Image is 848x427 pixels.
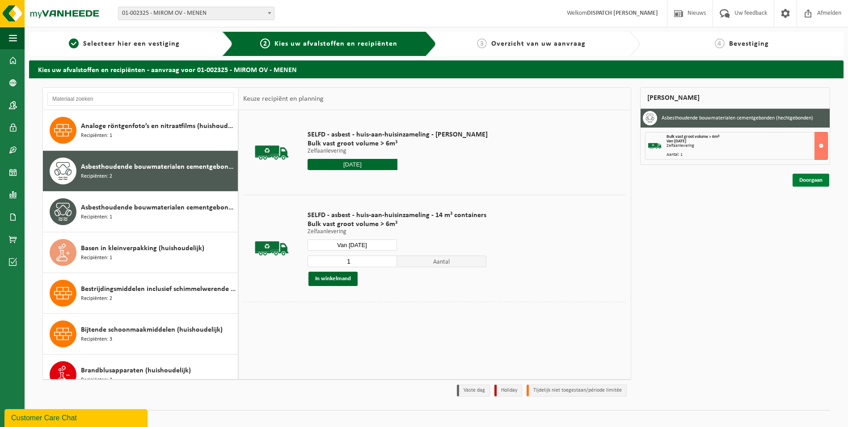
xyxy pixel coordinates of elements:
[43,232,238,273] button: Basen in kleinverpakking (huishoudelijk) Recipiënten: 1
[729,40,769,47] span: Bevestiging
[308,148,488,154] p: Zelfaanlevering
[239,88,328,110] div: Keuze recipiënt en planning
[667,153,828,157] div: Aantal: 1
[308,220,486,229] span: Bulk vast groot volume > 6m³
[715,38,725,48] span: 4
[308,159,398,170] input: Selecteer datum
[43,192,238,232] button: Asbesthoudende bouwmaterialen cementgebonden met isolatie(hechtgebonden) Recipiënten: 1
[477,38,487,48] span: 3
[81,365,191,376] span: Brandblusapparaten (huishoudelijk)
[81,162,236,172] span: Asbesthoudende bouwmaterialen cementgebonden (hechtgebonden)
[667,144,828,148] div: Zelfaanlevering
[662,111,813,125] h3: Asbesthoudende bouwmaterialen cementgebonden (hechtgebonden)
[47,92,234,106] input: Materiaal zoeken
[527,384,627,397] li: Tijdelijk niet toegestaan/période limitée
[640,87,831,109] div: [PERSON_NAME]
[43,110,238,151] button: Analoge röntgenfoto’s en nitraatfilms (huishoudelijk) Recipiënten: 1
[69,38,79,48] span: 1
[4,407,149,427] iframe: chat widget
[81,284,236,295] span: Bestrijdingsmiddelen inclusief schimmelwerende beschermingsmiddelen (huishoudelijk)
[494,384,522,397] li: Holiday
[81,325,223,335] span: Bijtende schoonmaakmiddelen (huishoudelijk)
[34,38,215,49] a: 1Selecteer hier een vestiging
[118,7,274,20] span: 01-002325 - MIROM OV - MENEN
[81,295,112,303] span: Recipiënten: 2
[793,174,829,187] a: Doorgaan
[587,10,658,17] strong: DISPATCH [PERSON_NAME]
[43,314,238,354] button: Bijtende schoonmaakmiddelen (huishoudelijk) Recipiënten: 3
[308,130,488,139] span: SELFD - asbest - huis-aan-huisinzameling - [PERSON_NAME]
[308,229,486,235] p: Zelfaanlevering
[308,211,486,220] span: SELFD - asbest - huis-aan-huisinzameling - 14 m³ containers
[274,40,397,47] span: Kies uw afvalstoffen en recipiënten
[81,243,204,254] span: Basen in kleinverpakking (huishoudelijk)
[43,151,238,192] button: Asbesthoudende bouwmaterialen cementgebonden (hechtgebonden) Recipiënten: 2
[81,254,112,262] span: Recipiënten: 1
[83,40,180,47] span: Selecteer hier een vestiging
[81,213,112,222] span: Recipiënten: 1
[491,40,586,47] span: Overzicht van uw aanvraag
[81,132,112,140] span: Recipiënten: 1
[308,239,397,251] input: Selecteer datum
[667,134,719,139] span: Bulk vast groot volume > 6m³
[81,172,112,181] span: Recipiënten: 2
[308,272,358,286] button: In winkelmand
[260,38,270,48] span: 2
[43,354,238,395] button: Brandblusapparaten (huishoudelijk) Recipiënten: 2
[118,7,274,20] span: 01-002325 - MIROM OV - MENEN
[81,202,236,213] span: Asbesthoudende bouwmaterialen cementgebonden met isolatie(hechtgebonden)
[667,139,686,144] strong: Van [DATE]
[81,335,112,344] span: Recipiënten: 3
[397,256,486,267] span: Aantal
[308,139,488,148] span: Bulk vast groot volume > 6m³
[457,384,490,397] li: Vaste dag
[81,121,236,132] span: Analoge röntgenfoto’s en nitraatfilms (huishoudelijk)
[81,376,112,384] span: Recipiënten: 2
[43,273,238,314] button: Bestrijdingsmiddelen inclusief schimmelwerende beschermingsmiddelen (huishoudelijk) Recipiënten: 2
[29,60,844,78] h2: Kies uw afvalstoffen en recipiënten - aanvraag voor 01-002325 - MIROM OV - MENEN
